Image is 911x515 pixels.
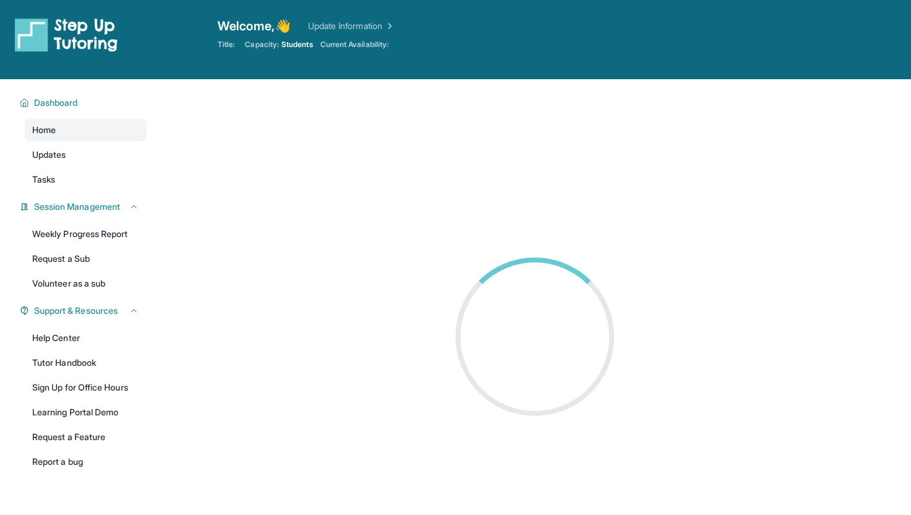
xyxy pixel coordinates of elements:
[25,327,146,349] a: Help Center
[29,305,139,317] button: Support & Resources
[34,97,78,109] span: Dashboard
[382,20,395,32] img: Chevron Right
[29,201,139,213] button: Session Management
[320,40,389,50] span: Current Availability:
[25,451,146,473] a: Report a bug
[32,149,66,161] span: Updates
[34,201,120,213] span: Session Management
[281,40,313,50] span: Students
[29,97,139,109] button: Dashboard
[218,40,235,50] span: Title:
[245,40,279,50] span: Capacity:
[25,401,146,423] a: Learning Portal Demo
[308,20,395,32] a: Update Information
[25,376,146,399] a: Sign Up for Office Hours
[34,305,118,317] span: Support & Resources
[15,17,118,52] img: logo
[25,426,146,448] a: Request a Feature
[218,17,291,35] span: Welcome, 👋
[25,272,146,295] a: Volunteer as a sub
[32,173,55,186] span: Tasks
[25,248,146,270] a: Request a Sub
[32,124,56,136] span: Home
[25,119,146,141] a: Home
[25,352,146,374] a: Tutor Handbook
[25,168,146,191] a: Tasks
[25,144,146,166] a: Updates
[25,223,146,245] a: Weekly Progress Report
